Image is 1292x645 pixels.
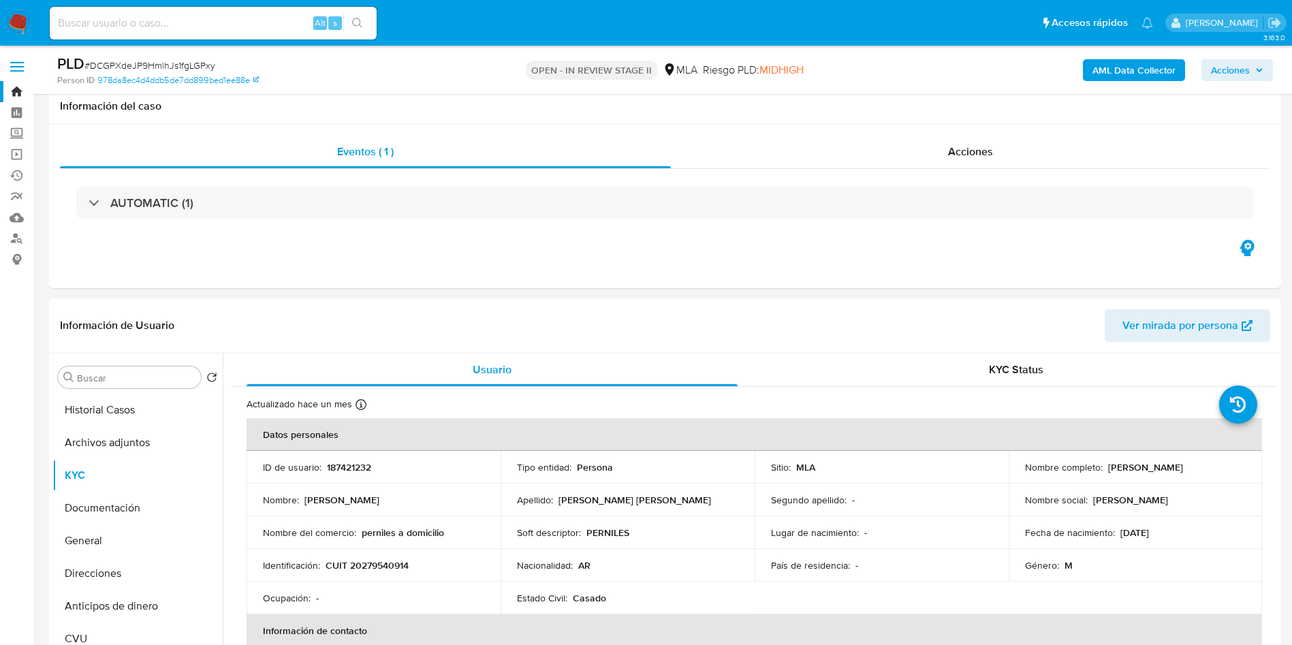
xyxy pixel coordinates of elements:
span: Acciones [948,144,993,159]
button: Buscar [63,372,74,383]
p: - [864,526,867,539]
p: País de residencia : [771,559,850,571]
p: Nacionalidad : [517,559,573,571]
p: ID de usuario : [263,461,321,473]
p: Persona [577,461,613,473]
span: Eventos ( 1 ) [337,144,394,159]
span: Alt [315,16,326,29]
span: Ver mirada por persona [1122,309,1238,342]
div: MLA [663,63,697,78]
button: AML Data Collector [1083,59,1185,81]
p: [PERSON_NAME] [1108,461,1183,473]
b: PLD [57,52,84,74]
p: Nombre completo : [1025,461,1103,473]
p: AR [578,559,590,571]
span: # DCGPXdeJP9HmlhJs1fgLGPxy [84,59,215,72]
div: AUTOMATIC (1) [76,187,1254,219]
p: Tipo entidad : [517,461,571,473]
span: KYC Status [989,362,1043,377]
th: Datos personales [247,418,1262,451]
p: CUIT 20279540914 [326,559,409,571]
span: Acciones [1211,59,1250,81]
p: Nombre : [263,494,299,506]
button: search-icon [343,14,371,33]
p: Actualizado hace un mes [247,398,352,411]
p: Lugar de nacimiento : [771,526,859,539]
p: [DATE] [1120,526,1149,539]
p: Fecha de nacimiento : [1025,526,1115,539]
span: MIDHIGH [759,62,804,78]
p: M [1065,559,1073,571]
button: Volver al orden por defecto [206,372,217,387]
button: Acciones [1201,59,1273,81]
p: Nombre del comercio : [263,526,356,539]
p: Apellido : [517,494,553,506]
button: Historial Casos [52,394,223,426]
p: Género : [1025,559,1059,571]
p: [PERSON_NAME] [PERSON_NAME] [558,494,711,506]
span: s [333,16,337,29]
p: [PERSON_NAME] [1093,494,1168,506]
p: Nombre social : [1025,494,1088,506]
p: MLA [796,461,815,473]
button: Documentación [52,492,223,524]
button: General [52,524,223,557]
input: Buscar usuario o caso... [50,14,377,32]
b: Person ID [57,74,95,86]
p: Segundo apellido : [771,494,847,506]
p: OPEN - IN REVIEW STAGE II [526,61,657,80]
a: 978da8ec4d4ddb5de7dd899bed1ee88e [97,74,259,86]
button: Direcciones [52,557,223,590]
p: 187421232 [327,461,371,473]
p: Sitio : [771,461,791,473]
a: Notificaciones [1141,17,1153,29]
p: Soft descriptor : [517,526,581,539]
span: Usuario [473,362,511,377]
b: AML Data Collector [1092,59,1176,81]
h3: AUTOMATIC (1) [110,195,193,210]
p: yesica.facco@mercadolibre.com [1186,16,1263,29]
p: - [316,592,319,604]
p: - [855,559,858,571]
button: KYC [52,459,223,492]
p: Identificación : [263,559,320,571]
p: Casado [573,592,606,604]
h1: Información del caso [60,99,1270,113]
button: Ver mirada por persona [1105,309,1270,342]
p: - [852,494,855,506]
p: perniles a domicilio [362,526,444,539]
input: Buscar [77,372,195,384]
h1: Información de Usuario [60,319,174,332]
span: Accesos rápidos [1052,16,1128,30]
span: Riesgo PLD: [703,63,804,78]
p: Estado Civil : [517,592,567,604]
button: Anticipos de dinero [52,590,223,623]
a: Salir [1267,16,1282,30]
button: Archivos adjuntos [52,426,223,459]
p: Ocupación : [263,592,311,604]
p: PERNILES [586,526,629,539]
p: [PERSON_NAME] [304,494,379,506]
